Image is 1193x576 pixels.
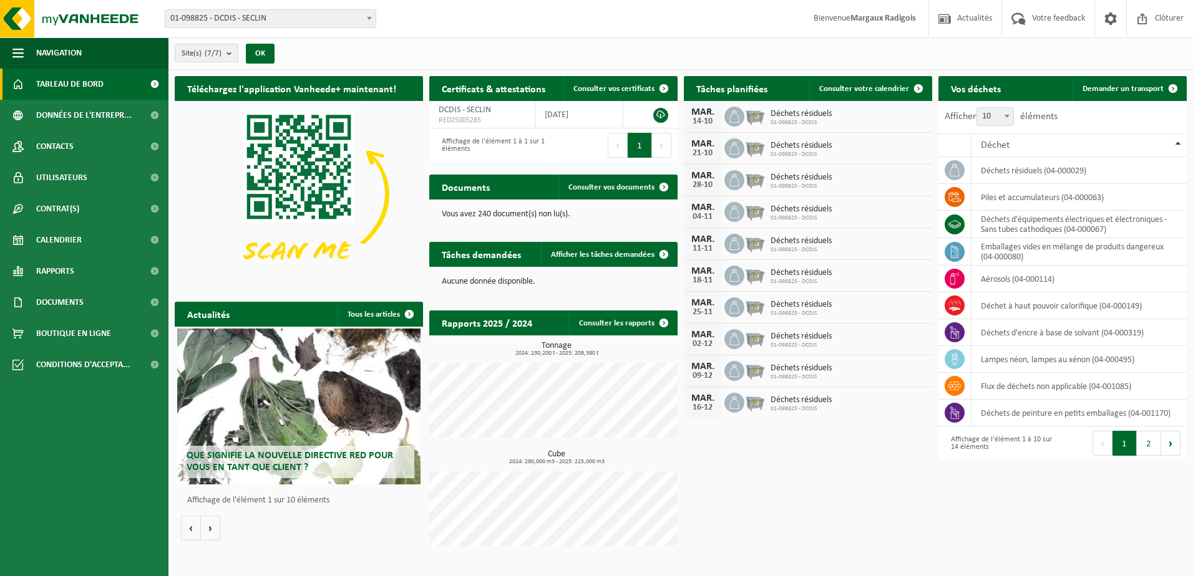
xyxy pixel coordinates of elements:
[819,85,909,93] span: Consulter votre calendrier
[246,44,275,64] button: OK
[165,9,376,28] span: 01-098825 - DCDIS - SECLIN
[1137,431,1161,456] button: 2
[971,266,1187,292] td: aérosols (04-000114)
[690,393,715,403] div: MAR.
[535,101,624,128] td: [DATE]
[608,133,628,158] button: Previous
[771,342,832,349] span: 01-098825 - DCDIS
[981,140,1010,150] span: Déchet
[205,49,222,57] count: (7/7)
[771,405,832,413] span: 01-098825 - DCDIS
[429,76,558,100] h2: Certificats & attestations
[690,139,715,149] div: MAR.
[175,101,423,287] img: Download de VHEPlus App
[690,362,715,372] div: MAR.
[690,203,715,213] div: MAR.
[690,330,715,340] div: MAR.
[690,117,715,126] div: 14-10
[690,403,715,412] div: 16-12
[1073,76,1186,101] a: Demander un transport
[201,516,220,540] button: Volgende
[971,211,1187,238] td: déchets d'équipements électriques et électroniques - Sans tubes cathodiques (04-000067)
[971,319,1187,346] td: déchets d'encre à base de solvant (04-000319)
[551,251,655,259] span: Afficher les tâches demandées
[971,292,1187,319] td: déchet à haut pouvoir calorifique (04-000149)
[771,300,832,310] span: Déchets résiduels
[684,76,780,100] h2: Tâches planifiées
[971,373,1187,400] td: flux de déchets non applicable (04-001085)
[569,310,676,335] a: Consulter les rapports
[850,14,916,23] strong: Margaux Radigois
[36,162,87,193] span: Utilisateurs
[971,400,1187,426] td: déchets de peinture en petits emballages (04-001170)
[175,76,409,100] h2: Téléchargez l'application Vanheede+ maintenant!
[744,232,766,253] img: WB-2500-GAL-GY-01
[442,210,665,219] p: Vous avez 240 document(s) non lu(s).
[771,173,832,183] span: Déchets résiduels
[690,308,715,317] div: 25-11
[1093,431,1113,456] button: Previous
[436,450,678,465] h3: Cube
[436,350,678,357] span: 2024: 230,200 t - 2025: 209,380 t
[690,149,715,158] div: 21-10
[36,287,84,318] span: Documents
[771,119,832,127] span: 01-098825 - DCDIS
[563,76,676,101] a: Consulter vos certificats
[690,276,715,285] div: 18-11
[436,132,547,159] div: Affichage de l'élément 1 à 1 sur 1 éléments
[744,359,766,380] img: WB-2500-GAL-GY-01
[573,85,655,93] span: Consulter vos certificats
[36,37,82,69] span: Navigation
[690,298,715,308] div: MAR.
[1083,85,1164,93] span: Demander un transport
[971,346,1187,373] td: lampes néon, lampes au xénon (04-000495)
[175,44,238,62] button: Site(s)(7/7)
[568,183,655,191] span: Consulter vos documents
[771,246,832,254] span: 01-098825 - DCDIS
[690,171,715,181] div: MAR.
[36,193,79,224] span: Contrat(s)
[744,168,766,190] img: WB-2500-GAL-GY-01
[165,10,376,27] span: 01-098825 - DCDIS - SECLIN
[744,264,766,285] img: WB-2500-GAL-GY-01
[771,214,832,222] span: 01-098825 - DCDIS
[971,238,1187,266] td: emballages vides en mélange de produits dangereux (04-000080)
[36,100,132,131] span: Données de l'entrepr...
[771,183,832,190] span: 01-098825 - DCDIS
[436,459,678,465] span: 2024: 290,000 m3 - 2025: 225,000 m3
[771,363,832,373] span: Déchets résiduels
[771,236,832,246] span: Déchets résiduels
[771,332,832,342] span: Déchets résiduels
[436,342,678,357] h3: Tonnage
[744,200,766,221] img: WB-2500-GAL-GY-01
[429,175,502,199] h2: Documents
[187,496,417,505] p: Affichage de l'élément 1 sur 10 éléments
[771,395,832,405] span: Déchets résiduels
[1161,431,1181,456] button: Next
[439,115,525,125] span: RED25005285
[690,266,715,276] div: MAR.
[744,327,766,348] img: WB-2500-GAL-GY-01
[744,137,766,158] img: WB-2500-GAL-GY-01
[971,184,1187,211] td: Piles et accumulateurs (04-000063)
[771,310,832,317] span: 01-098825 - DCDIS
[809,76,931,101] a: Consulter votre calendrier
[690,244,715,253] div: 11-11
[971,157,1187,184] td: déchets résiduels (04-000029)
[175,302,242,326] h2: Actualités
[187,451,393,473] span: Que signifie la nouvelle directive RED pour vous en tant que client ?
[945,430,1056,457] div: Affichage de l'élément 1 à 10 sur 14 éléments
[628,133,652,158] button: 1
[690,234,715,244] div: MAR.
[771,278,832,286] span: 01-098825 - DCDIS
[690,213,715,221] div: 04-11
[36,318,111,349] span: Boutique en ligne
[36,224,82,256] span: Calendrier
[744,105,766,126] img: WB-2500-GAL-GY-01
[177,329,421,484] a: Que signifie la nouvelle directive RED pour vous en tant que client ?
[938,76,1013,100] h2: Vos déchets
[6,549,208,576] iframe: chat widget
[36,349,130,380] span: Conditions d'accepta...
[558,175,676,199] a: Consulter vos documents
[771,141,832,151] span: Déchets résiduels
